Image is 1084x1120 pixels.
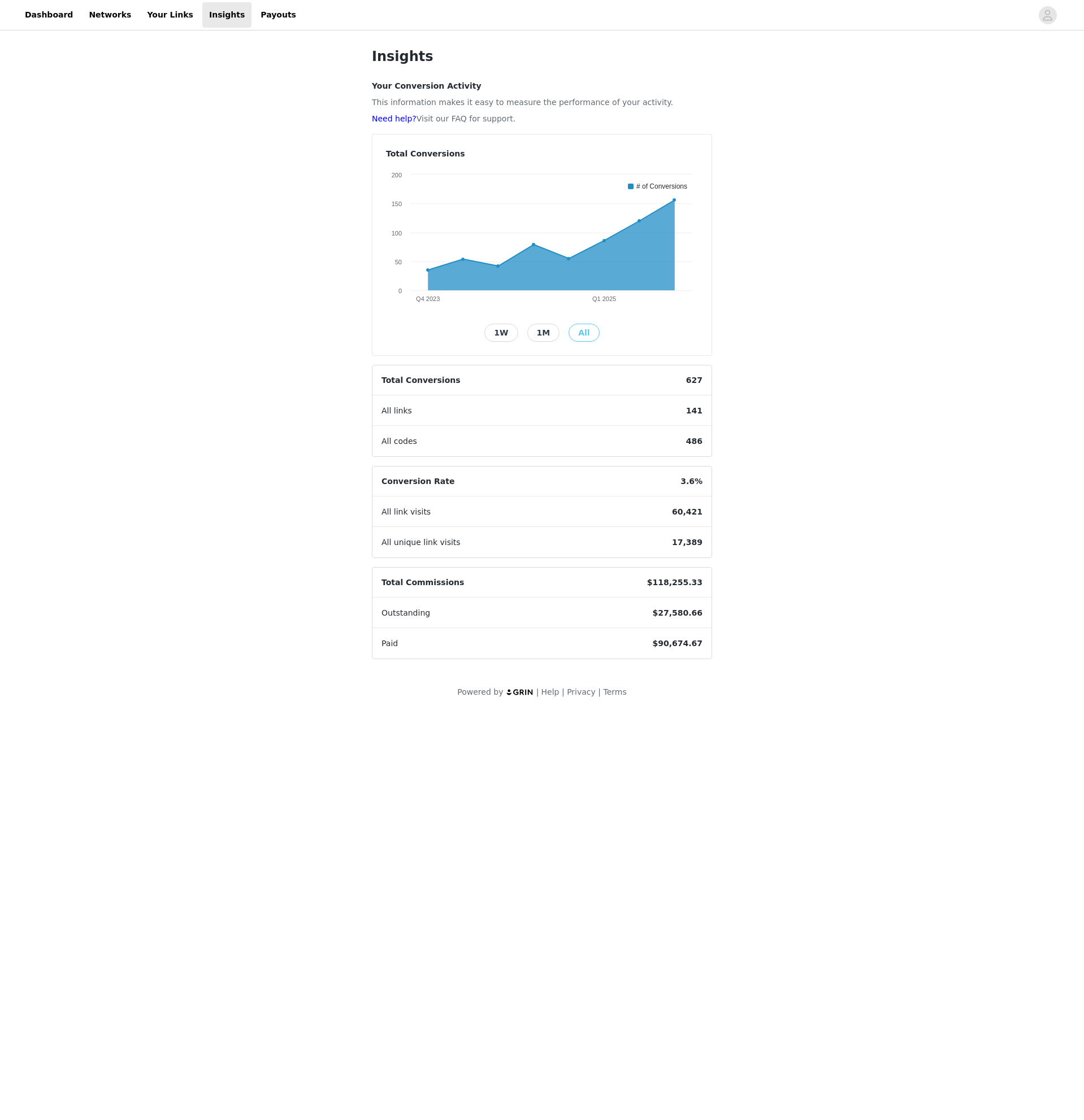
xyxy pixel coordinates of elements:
text: 200 [392,172,402,178]
a: Your Links [140,2,200,28]
span: Outstanding [372,598,439,628]
span: Total Conversions [372,365,470,395]
span: All unique link visits [372,528,470,557]
span: Total Commissions [372,568,473,598]
span: Conversion Rate [372,467,463,496]
div: avatar [1042,6,1053,24]
span: $27,580.66 [643,598,712,628]
a: Privacy [567,687,596,696]
h1: Insights [372,46,712,67]
p: Visit our FAQ for support. [372,113,712,125]
span: Paid [372,629,407,659]
text: Q4 2023 [416,295,440,302]
text: 150 [392,201,402,207]
span: $118,255.33 [638,568,712,598]
span: All link visits [372,497,440,527]
span: Powered by [457,687,503,696]
a: Need help? [372,114,417,123]
span: 17,389 [663,528,712,557]
text: 50 [395,259,402,265]
text: 100 [392,230,402,237]
span: All links [372,396,421,426]
img: logo [506,688,534,696]
a: Dashboard [18,2,80,28]
span: | [562,687,565,696]
h4: Total Conversions [386,148,698,160]
text: # of Conversions [636,182,687,190]
p: This information makes it easy to measure the performance of your activity. [372,97,712,108]
span: 141 [677,396,712,426]
span: $90,674.67 [643,629,712,659]
a: Help [541,687,560,696]
a: Networks [82,2,138,28]
a: Payouts [254,2,303,28]
span: 627 [677,365,712,395]
h4: Your Conversion Activity [372,80,712,92]
span: All codes [372,426,426,456]
button: 1M [527,324,560,342]
button: 1W [484,324,518,342]
span: 486 [677,426,712,456]
button: All [569,324,599,342]
span: 3.6% [671,467,712,496]
text: 0 [398,287,402,294]
a: Insights [202,2,252,28]
text: Q1 2025 [592,295,616,302]
span: | [598,687,601,696]
span: | [536,687,539,696]
a: Terms [603,687,626,696]
span: 60,421 [663,497,712,527]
